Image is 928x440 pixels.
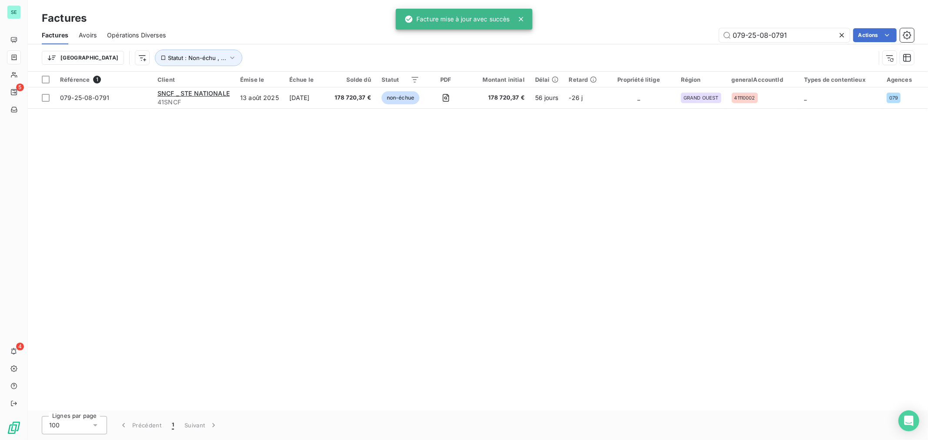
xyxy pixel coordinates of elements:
span: 178 720,37 € [472,93,525,102]
div: Retard [569,76,597,83]
h3: Factures [42,10,87,26]
span: 100 [49,421,60,430]
span: Référence [60,76,90,83]
span: 079 [889,95,898,100]
div: Solde dû [335,76,371,83]
div: SE [7,5,21,19]
button: 1 [167,416,179,434]
span: _ [637,94,640,101]
div: Types de contentieux [804,76,876,83]
span: non-échue [382,91,419,104]
td: 56 jours [530,87,564,108]
div: Client [157,76,230,83]
td: [DATE] [284,87,329,108]
span: 1 [172,421,174,430]
div: generalAccountId [732,76,794,83]
button: [GEOGRAPHIC_DATA] [42,51,124,65]
div: Open Intercom Messenger [898,410,919,431]
span: Avoirs [79,31,97,40]
span: 41110002 [734,95,755,100]
div: Échue le [289,76,324,83]
span: _ [804,94,807,101]
span: 079-25-08-0791 [60,94,109,101]
button: Suivant [179,416,223,434]
span: -26 j [569,94,583,101]
div: Propriété litige [607,76,670,83]
input: Rechercher [719,28,850,42]
div: Émise le [240,76,279,83]
span: Factures [42,31,68,40]
td: 13 août 2025 [235,87,284,108]
span: 4 [16,343,24,350]
div: Délai [535,76,559,83]
div: Statut [382,76,419,83]
div: Région [681,76,721,83]
button: Actions [853,28,897,42]
span: 5 [16,83,24,91]
span: GRAND OUEST [683,95,719,100]
div: PDF [430,76,462,83]
div: Agences [887,76,922,83]
span: 41SNCF [157,98,230,107]
span: Opérations Diverses [107,31,166,40]
span: 178 720,37 € [335,93,371,102]
span: 1 [93,76,101,83]
div: Facture mise à jour avec succès [404,11,510,27]
span: Statut : Non-échu , ... [168,54,226,61]
button: Précédent [114,416,167,434]
span: SNCF _ STE NATIONALE [157,90,230,97]
button: Statut : Non-échu , ... [155,50,242,66]
div: Montant initial [472,76,525,83]
img: Logo LeanPay [7,421,21,435]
